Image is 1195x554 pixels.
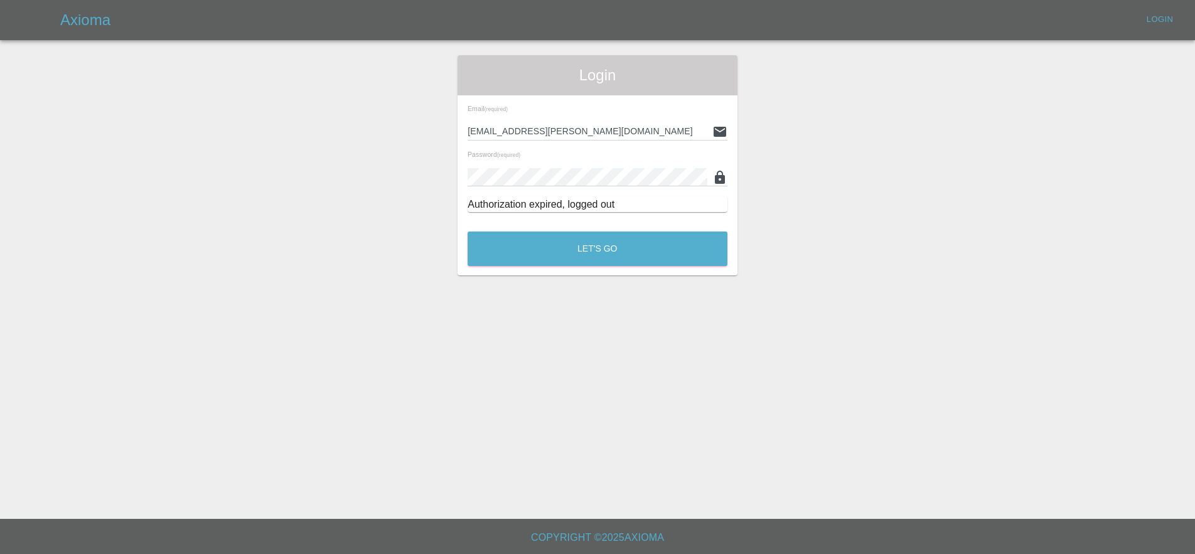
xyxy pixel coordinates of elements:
[468,151,520,158] span: Password
[1140,10,1180,29] a: Login
[485,107,508,112] small: (required)
[468,197,727,212] div: Authorization expired, logged out
[468,65,727,85] span: Login
[10,529,1185,546] h6: Copyright © 2025 Axioma
[497,152,520,158] small: (required)
[468,105,508,112] span: Email
[468,232,727,266] button: Let's Go
[60,10,110,30] h5: Axioma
